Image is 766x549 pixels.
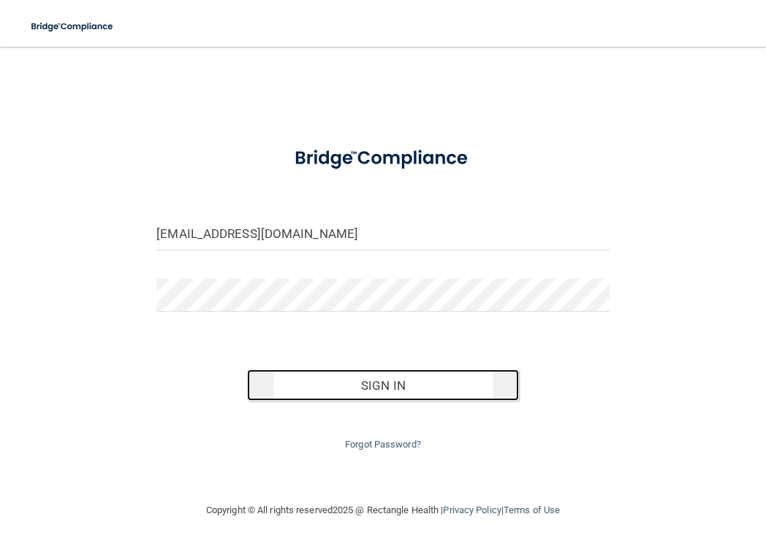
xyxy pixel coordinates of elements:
img: bridge_compliance_login_screen.278c3ca4.svg [276,134,491,183]
div: Copyright © All rights reserved 2025 @ Rectangle Health | | [116,487,650,534]
button: Sign In [247,369,519,402]
a: Terms of Use [504,504,560,515]
a: Privacy Policy [443,504,501,515]
input: Email [156,218,610,250]
img: bridge_compliance_login_screen.278c3ca4.svg [22,12,124,42]
iframe: Drift Widget Chat Controller [513,445,748,504]
a: Forgot Password? [345,439,421,450]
